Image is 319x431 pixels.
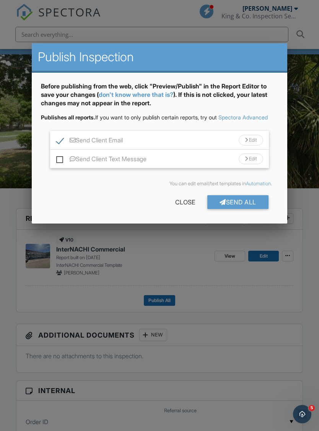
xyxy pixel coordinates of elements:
h2: Publish Inspection [38,49,281,65]
div: Send All [207,195,269,209]
a: Automation [246,181,271,186]
div: You can edit email/text templates in . [47,181,272,187]
span: If you want to only publish certain reports, try out [41,114,217,121]
a: don't know where that is? [99,91,173,98]
strong: Publishes all reports. [41,114,95,121]
div: Before publishing from the web, click "Preview/Publish" in the Report Editor to save your changes... [41,82,278,114]
span: 5 [309,405,315,411]
div: Close [163,195,207,209]
div: Edit [239,153,263,164]
label: Send Client Email [56,137,123,146]
div: Edit [239,135,263,145]
label: Send Client Text Message [56,155,146,165]
a: Spectora Advanced [218,114,268,121]
iframe: Intercom live chat [293,405,311,423]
